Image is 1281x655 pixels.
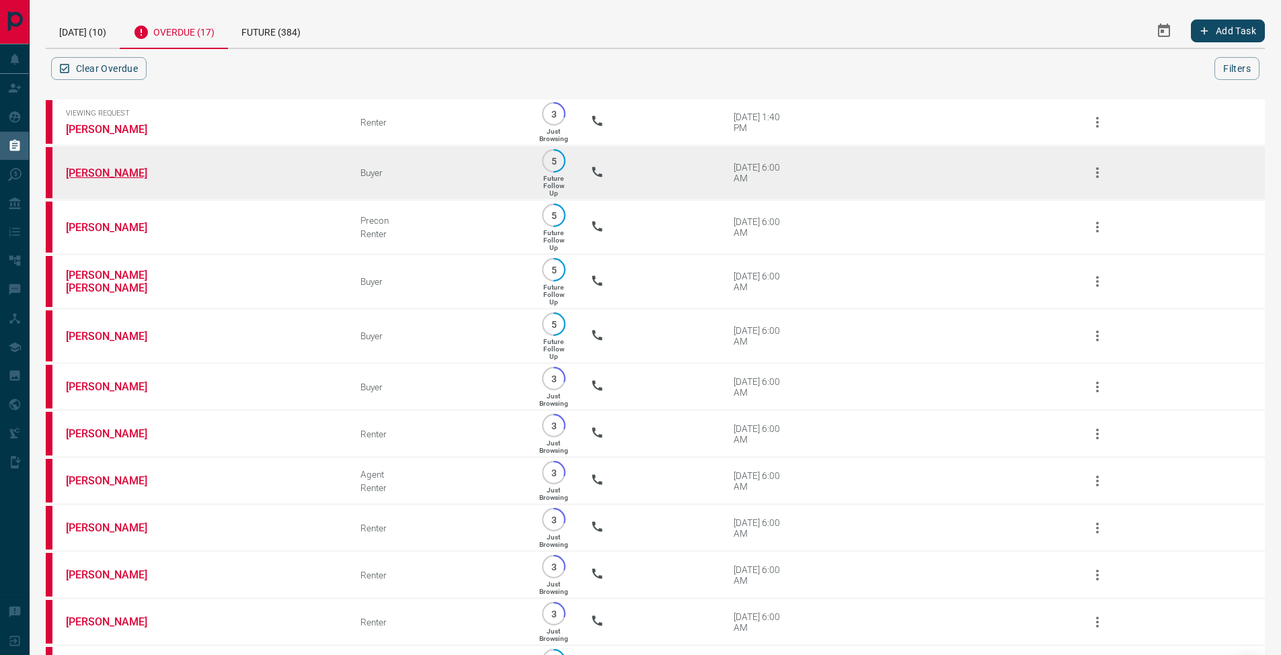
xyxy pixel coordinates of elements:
p: 5 [549,156,559,166]
p: Future Follow Up [543,338,564,360]
div: Renter [360,617,517,627]
a: [PERSON_NAME] [66,568,167,581]
p: Just Browsing [539,533,568,548]
div: Renter [360,117,517,128]
p: 3 [549,515,559,525]
div: Renter [360,482,517,493]
a: [PERSON_NAME] [66,380,167,393]
div: [DATE] 6:00 AM [734,470,791,492]
div: [DATE] 6:00 AM [734,376,791,398]
p: Just Browsing [539,580,568,595]
div: Buyer [360,276,517,287]
div: [DATE] 6:00 AM [734,423,791,445]
a: [PERSON_NAME] [66,615,167,628]
div: [DATE] (10) [46,13,120,48]
a: [PERSON_NAME] [PERSON_NAME] [66,269,167,294]
div: [DATE] 6:00 AM [734,611,791,633]
p: Future Follow Up [543,229,564,251]
a: [PERSON_NAME] [66,221,167,234]
p: Just Browsing [539,486,568,501]
div: Buyer [360,382,517,392]
span: Viewing Request [66,109,340,118]
div: [DATE] 1:40 PM [734,112,791,133]
p: 3 [549,609,559,619]
div: property.ca [46,256,52,307]
p: 3 [549,421,559,431]
p: Just Browsing [539,627,568,642]
div: Renter [360,429,517,439]
p: Just Browsing [539,128,568,142]
p: 5 [549,265,559,275]
div: Renter [360,228,517,239]
a: [PERSON_NAME] [66,330,167,343]
p: 3 [549,109,559,119]
p: 5 [549,210,559,220]
div: [DATE] 6:00 AM [734,517,791,539]
div: property.ca [46,202,52,253]
div: property.ca [46,459,52,503]
a: [PERSON_NAME] [66,167,167,179]
p: 3 [549,374,559,384]
a: [PERSON_NAME] [66,123,167,136]
p: Future Follow Up [543,175,564,197]
p: 5 [549,319,559,329]
div: [DATE] 6:00 AM [734,564,791,586]
div: [DATE] 6:00 AM [734,325,791,347]
div: property.ca [46,147,52,198]
div: property.ca [46,365,52,408]
div: property.ca [46,506,52,550]
button: Filters [1214,57,1259,80]
div: Buyer [360,167,517,178]
div: property.ca [46,412,52,455]
div: Renter [360,570,517,580]
div: Future (384) [228,13,314,48]
div: Agent [360,469,517,480]
div: property.ca [46,553,52,597]
p: 3 [549,562,559,572]
div: Precon [360,215,517,226]
div: property.ca [46,100,52,144]
div: property.ca [46,600,52,644]
div: Renter [360,523,517,533]
a: [PERSON_NAME] [66,427,167,440]
p: Future Follow Up [543,283,564,306]
button: Clear Overdue [51,57,147,80]
button: Select Date Range [1148,15,1180,47]
div: [DATE] 6:00 AM [734,162,791,183]
p: Just Browsing [539,392,568,407]
div: [DATE] 6:00 AM [734,271,791,292]
button: Add Task [1191,19,1265,42]
a: [PERSON_NAME] [66,521,167,534]
div: property.ca [46,310,52,361]
p: 3 [549,468,559,478]
a: [PERSON_NAME] [66,474,167,487]
p: Just Browsing [539,439,568,454]
div: [DATE] 6:00 AM [734,216,791,238]
div: Buyer [360,331,517,341]
div: Overdue (17) [120,13,228,49]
